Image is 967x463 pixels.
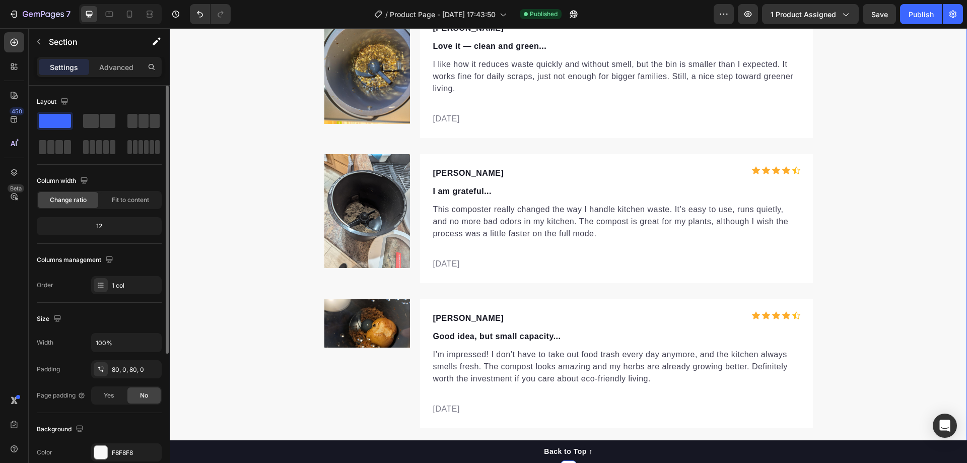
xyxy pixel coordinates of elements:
[50,195,87,205] span: Change ratio
[155,271,240,319] img: gempages_581434491701035528-18f953d9-92c6-4237-88ca-281e1b553d56.jpg
[112,281,159,290] div: 1 col
[263,139,446,151] p: [PERSON_NAME]
[863,4,896,24] button: Save
[10,107,24,115] div: 450
[263,230,630,242] p: [DATE]
[263,302,630,314] p: Good idea, but small capacity...
[263,12,630,24] p: Love it — clean and green...
[140,391,148,400] span: No
[170,28,967,463] iframe: Design area
[8,184,24,192] div: Beta
[66,8,71,20] p: 7
[263,30,630,67] p: I like how it reduces waste quickly and without smell, but the bin is smaller than I expected. It...
[112,448,159,457] div: F8F8F8
[263,157,630,169] p: I am grateful...
[263,175,630,212] p: This composter really changed the way I handle kitchen waste. It’s easy to use, runs quietly, and...
[4,4,75,24] button: 7
[92,334,161,352] input: Auto
[909,9,934,20] div: Publish
[37,391,86,400] div: Page padding
[104,391,114,400] span: Yes
[374,418,423,429] div: Back to Top ↑
[99,62,133,73] p: Advanced
[37,365,60,374] div: Padding
[37,423,86,436] div: Background
[900,4,942,24] button: Publish
[263,320,630,357] p: I’m impressed! I don’t have to take out food trash every day anymore, and the kitchen always smel...
[39,219,160,233] div: 12
[37,95,71,109] div: Layout
[37,312,63,326] div: Size
[49,36,131,48] p: Section
[37,281,53,290] div: Order
[263,85,630,97] p: [DATE]
[37,338,53,347] div: Width
[37,448,52,457] div: Color
[262,84,631,98] div: Rich Text Editor. Editing area: main
[390,9,496,20] span: Product Page - [DATE] 17:43:50
[190,4,231,24] div: Undo/Redo
[263,284,446,296] p: [PERSON_NAME]
[933,414,957,438] div: Open Intercom Messenger
[37,174,90,188] div: Column width
[262,374,631,388] div: Rich Text Editor. Editing area: main
[155,126,240,240] img: gempages_581434491701035528-bfe7788e-a329-474a-b019-5c6817169ecc.jpg
[871,10,888,19] span: Save
[50,62,78,73] p: Settings
[771,9,836,20] span: 1 product assigned
[385,9,388,20] span: /
[263,375,630,387] p: [DATE]
[112,365,159,374] div: 80, 0, 80, 0
[112,195,149,205] span: Fit to content
[37,253,115,267] div: Columns management
[762,4,859,24] button: 1 product assigned
[262,229,631,243] div: Rich Text Editor. Editing area: main
[530,10,558,19] span: Published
